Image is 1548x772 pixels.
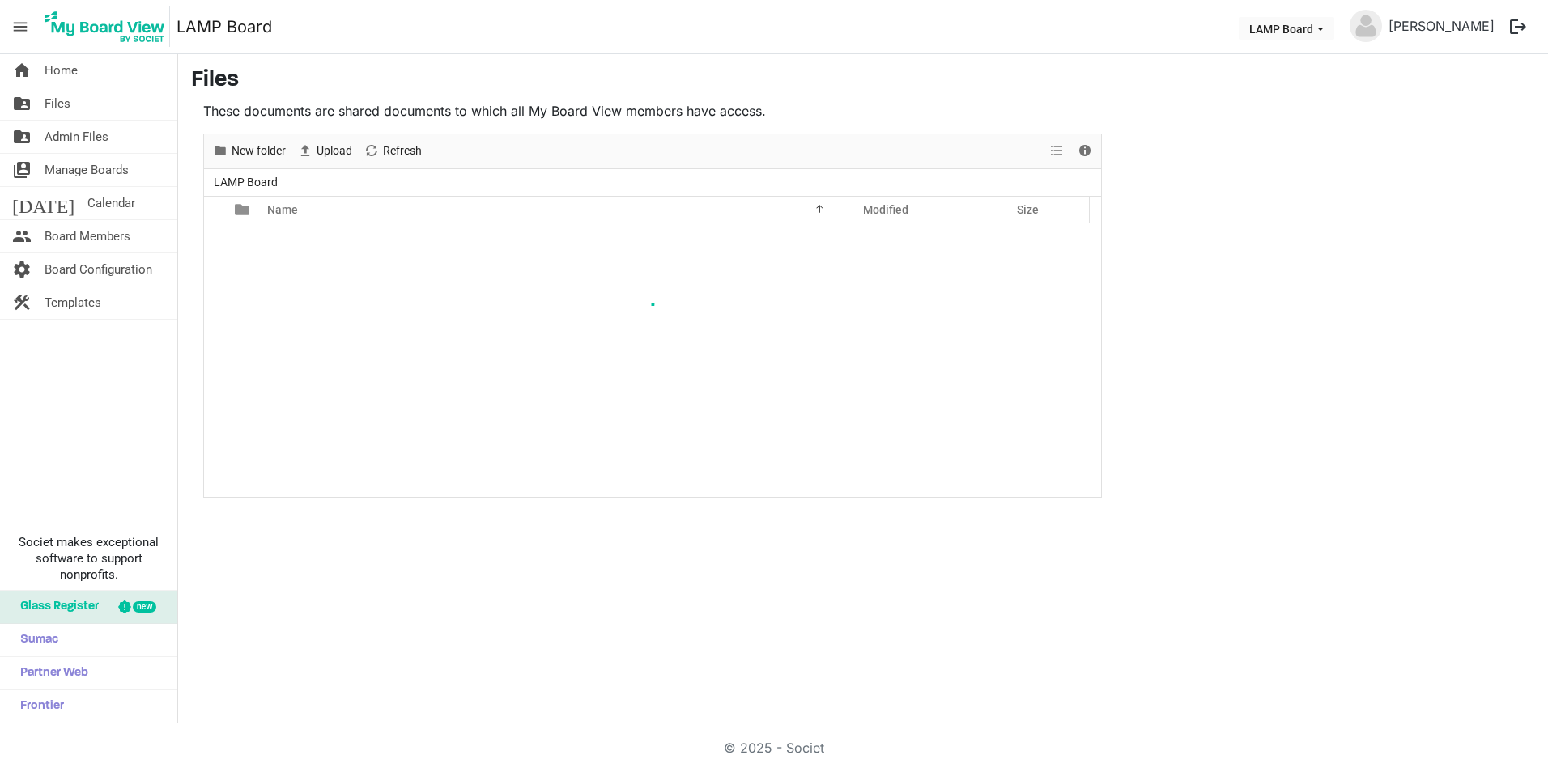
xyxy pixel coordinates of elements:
[12,220,32,252] span: people
[45,253,152,286] span: Board Configuration
[1350,10,1382,42] img: no-profile-picture.svg
[1382,10,1501,42] a: [PERSON_NAME]
[12,690,64,723] span: Frontier
[724,740,824,756] a: © 2025 - Societ
[5,11,36,42] span: menu
[12,591,99,623] span: Glass Register
[12,657,88,689] span: Partner Web
[1501,10,1535,44] button: logout
[45,286,101,319] span: Templates
[40,6,170,47] img: My Board View Logo
[12,154,32,186] span: switch_account
[7,534,170,583] span: Societ makes exceptional software to support nonprofits.
[203,101,1102,121] p: These documents are shared documents to which all My Board View members have access.
[191,67,1535,95] h3: Files
[176,11,272,43] a: LAMP Board
[12,121,32,153] span: folder_shared
[45,54,78,87] span: Home
[12,253,32,286] span: settings
[12,54,32,87] span: home
[1239,17,1334,40] button: LAMP Board dropdownbutton
[12,87,32,120] span: folder_shared
[12,286,32,319] span: construction
[45,87,70,120] span: Files
[45,121,108,153] span: Admin Files
[45,220,130,252] span: Board Members
[133,601,156,613] div: new
[87,187,135,219] span: Calendar
[45,154,129,186] span: Manage Boards
[12,624,58,656] span: Sumac
[40,6,176,47] a: My Board View Logo
[12,187,74,219] span: [DATE]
